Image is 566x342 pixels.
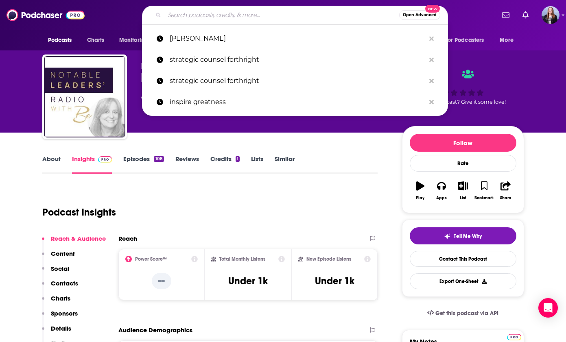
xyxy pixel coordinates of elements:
h2: Reach [118,235,137,242]
h2: Power Score™ [135,256,167,262]
p: Sponsors [51,309,78,317]
div: A weekly podcast [141,92,311,102]
span: For Podcasters [445,35,484,46]
a: Charts [82,33,109,48]
a: Show notifications dropdown [499,8,513,22]
h2: New Episode Listens [306,256,351,262]
p: Contacts [51,279,78,287]
h3: Under 1k [315,275,354,287]
button: Export One-Sheet [410,273,516,289]
h3: Under 1k [228,275,268,287]
a: About [42,155,61,174]
p: Reach & Audience [51,235,106,242]
button: Apps [431,176,452,205]
a: Show notifications dropdown [519,8,532,22]
button: Follow [410,134,516,152]
div: Share [500,196,511,200]
h2: Audience Demographics [118,326,192,334]
button: Reach & Audience [42,235,106,250]
a: strategic counsel forthright [142,70,448,91]
div: Good podcast? Give it some love! [402,62,524,112]
div: 108 [154,156,164,162]
h2: Total Monthly Listens [219,256,265,262]
button: open menu [114,33,159,48]
button: Content [42,250,75,265]
button: Show profile menu [542,6,559,24]
span: New [425,5,440,13]
a: inspire greatness [142,91,448,113]
button: tell me why sparkleTell Me Why [410,227,516,244]
button: Details [42,325,71,340]
img: Podchaser Pro [98,156,112,163]
input: Search podcasts, credits, & more... [164,9,399,22]
div: Rate [410,155,516,172]
span: More [500,35,514,46]
a: Reviews [175,155,199,174]
a: Credits1 [210,155,240,174]
div: Open Intercom Messenger [538,298,558,318]
button: Open AdvancedNew [399,10,440,20]
button: Social [42,265,69,280]
button: List [452,176,473,205]
p: Social [51,265,69,272]
img: Notable Leaders' Radio [44,56,125,137]
h1: Podcast Insights [42,206,116,218]
p: Charts [51,294,70,302]
p: Content [51,250,75,257]
div: Bookmark [474,196,494,200]
div: List [460,196,466,200]
img: Podchaser - Follow, Share and Rate Podcasts [7,7,85,23]
a: strategic counsel forthright [142,49,448,70]
span: Monitoring [119,35,148,46]
a: Similar [275,155,295,174]
span: Podcasts [48,35,72,46]
a: Lists [251,155,263,174]
button: Charts [42,294,70,309]
p: inspire greatness [170,91,425,113]
p: Details [51,325,71,332]
button: Contacts [42,279,78,294]
button: Bookmark [474,176,495,205]
button: Share [495,176,516,205]
img: Podchaser Pro [507,334,521,340]
button: open menu [494,33,524,48]
button: Sponsors [42,309,78,325]
p: strategic counsel forthright [170,49,425,70]
a: InsightsPodchaser Pro [72,155,112,174]
span: Charts [87,35,105,46]
span: Get this podcast via API [435,310,498,317]
div: Apps [436,196,447,200]
img: tell me why sparkle [444,233,450,240]
a: [PERSON_NAME] [142,28,448,49]
a: Contact This Podcast [410,251,516,267]
span: Open Advanced [403,13,437,17]
span: Tell Me Why [454,233,482,240]
button: Play [410,176,431,205]
a: Get this podcast via API [421,303,505,323]
p: -- [152,273,171,289]
a: Episodes108 [123,155,164,174]
p: strategic counsel forthright [170,70,425,91]
div: Play [416,196,424,200]
div: 1 [236,156,240,162]
img: User Profile [542,6,559,24]
button: open menu [42,33,83,48]
div: Search podcasts, credits, & more... [142,6,448,24]
p: jeffrey bergin [170,28,425,49]
span: [PERSON_NAME] [141,62,199,70]
a: Pro website [507,333,521,340]
span: Logged in as annarice [542,6,559,24]
span: Good podcast? Give it some love! [420,99,506,105]
button: open menu [440,33,496,48]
